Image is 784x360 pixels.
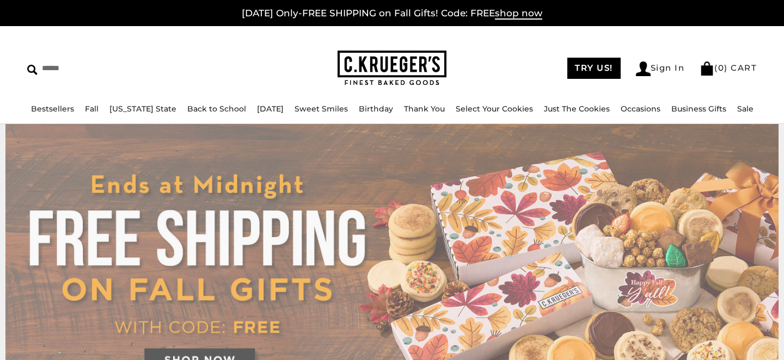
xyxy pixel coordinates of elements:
[700,61,714,76] img: Bag
[567,58,621,79] a: TRY US!
[338,51,446,86] img: C.KRUEGER'S
[456,104,533,114] a: Select Your Cookies
[636,61,685,76] a: Sign In
[495,8,542,20] span: shop now
[27,65,38,75] img: Search
[404,104,445,114] a: Thank You
[295,104,348,114] a: Sweet Smiles
[85,104,99,114] a: Fall
[109,104,176,114] a: [US_STATE] State
[737,104,754,114] a: Sale
[27,60,199,77] input: Search
[242,8,542,20] a: [DATE] Only-FREE SHIPPING on Fall Gifts! Code: FREEshop now
[187,104,246,114] a: Back to School
[636,61,651,76] img: Account
[671,104,726,114] a: Business Gifts
[359,104,393,114] a: Birthday
[257,104,284,114] a: [DATE]
[621,104,660,114] a: Occasions
[31,104,74,114] a: Bestsellers
[718,63,725,73] span: 0
[700,63,757,73] a: (0) CART
[544,104,610,114] a: Just The Cookies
